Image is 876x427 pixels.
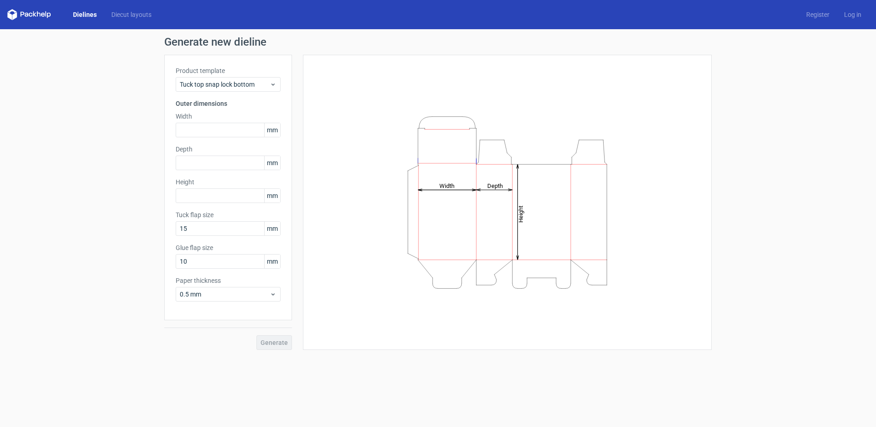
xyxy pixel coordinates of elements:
span: mm [264,156,280,170]
h3: Outer dimensions [176,99,281,108]
a: Diecut layouts [104,10,159,19]
label: Paper thickness [176,276,281,285]
label: Tuck flap size [176,210,281,219]
span: Tuck top snap lock bottom [180,80,270,89]
tspan: Width [439,182,454,189]
a: Register [799,10,837,19]
span: mm [264,123,280,137]
label: Product template [176,66,281,75]
a: Log in [837,10,869,19]
tspan: Depth [487,182,503,189]
a: Dielines [66,10,104,19]
tspan: Height [517,205,524,222]
span: mm [264,222,280,235]
span: mm [264,189,280,203]
label: Glue flap size [176,243,281,252]
span: 0.5 mm [180,290,270,299]
h1: Generate new dieline [164,36,712,47]
label: Width [176,112,281,121]
label: Depth [176,145,281,154]
label: Height [176,177,281,187]
span: mm [264,255,280,268]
